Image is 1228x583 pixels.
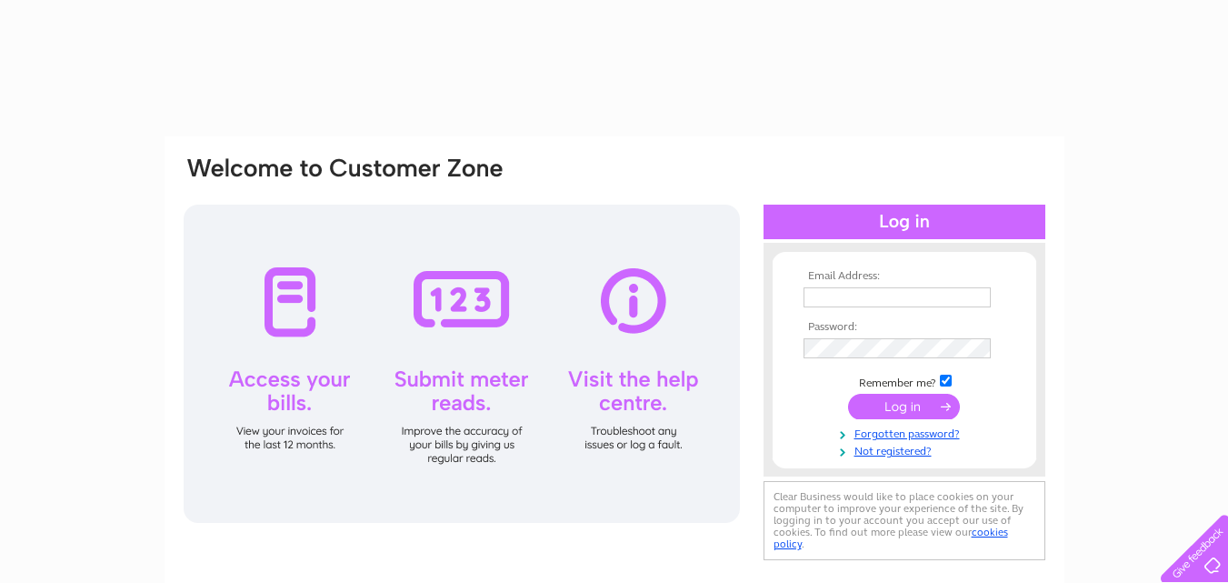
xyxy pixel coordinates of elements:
[774,526,1008,550] a: cookies policy
[799,321,1010,334] th: Password:
[764,481,1045,560] div: Clear Business would like to place cookies on your computer to improve your experience of the sit...
[804,441,1010,458] a: Not registered?
[804,424,1010,441] a: Forgotten password?
[799,372,1010,390] td: Remember me?
[848,394,960,419] input: Submit
[799,270,1010,283] th: Email Address:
